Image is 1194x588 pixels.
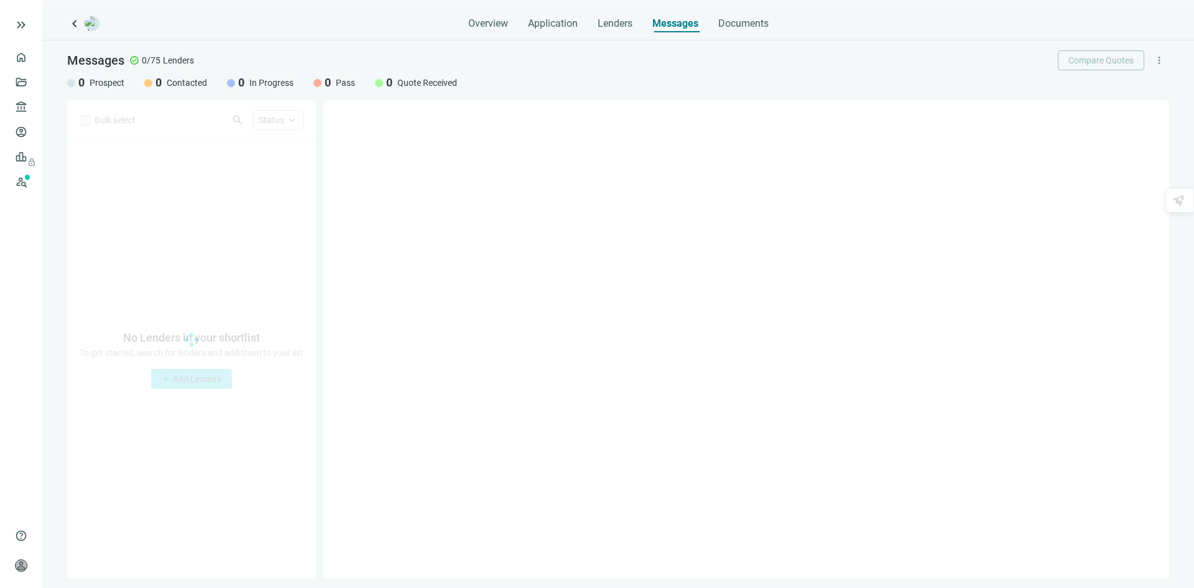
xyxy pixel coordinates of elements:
span: Application [528,17,578,30]
span: check_circle [129,55,139,65]
span: person [15,559,27,572]
span: Prospect [90,77,124,89]
span: 0 [155,75,162,90]
span: Contacted [167,77,207,89]
button: more_vert [1149,50,1169,70]
span: Messages [67,53,124,68]
span: help [15,530,27,542]
span: 0/75 [142,54,160,67]
span: 0 [386,75,392,90]
span: Messages [652,17,698,29]
span: Pass [336,77,355,89]
img: deal-logo [85,16,99,31]
button: keyboard_double_arrow_right [14,17,29,32]
span: 0 [325,75,331,90]
span: Documents [718,17,769,30]
span: 0 [78,75,85,90]
span: 0 [238,75,244,90]
span: In Progress [249,77,294,89]
button: Compare Quotes [1058,50,1144,70]
a: keyboard_arrow_left [67,16,82,31]
span: more_vert [1154,55,1165,66]
span: Overview [468,17,508,30]
span: Lenders [163,54,194,67]
span: Quote Received [397,77,457,89]
span: Lenders [598,17,632,30]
